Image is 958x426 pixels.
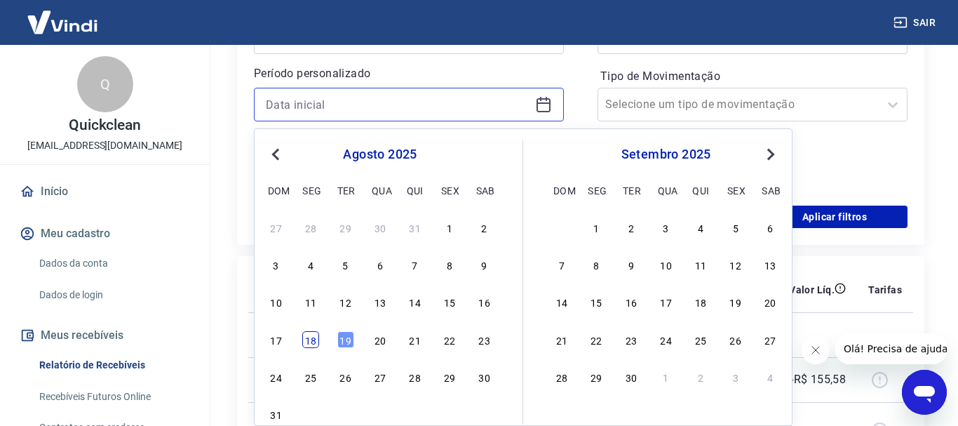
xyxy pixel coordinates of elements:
[302,256,319,273] div: Choose segunda-feira, 4 de agosto de 2025
[762,368,778,385] div: Choose sábado, 4 de outubro de 2025
[588,256,605,273] div: Choose segunda-feira, 8 de setembro de 2025
[551,217,781,387] div: month 2025-09
[268,182,285,199] div: dom
[551,146,781,163] div: setembro 2025
[553,219,570,236] div: Choose domingo, 31 de agosto de 2025
[302,219,319,236] div: Choose segunda-feira, 28 de julho de 2025
[553,182,570,199] div: dom
[658,331,675,348] div: Choose quarta-feira, 24 de setembro de 2025
[266,146,494,163] div: agosto 2025
[727,182,744,199] div: sex
[762,146,779,163] button: Next Month
[407,331,424,348] div: Choose quinta-feira, 21 de agosto de 2025
[658,219,675,236] div: Choose quarta-feira, 3 de setembro de 2025
[372,256,389,273] div: Choose quarta-feira, 6 de agosto de 2025
[441,182,458,199] div: sex
[302,331,319,348] div: Choose segunda-feira, 18 de agosto de 2025
[790,371,846,388] p: -R$ 155,58
[623,219,640,236] div: Choose terça-feira, 2 de setembro de 2025
[407,182,424,199] div: qui
[27,138,182,153] p: [EMAIL_ADDRESS][DOMAIN_NAME]
[337,182,354,199] div: ter
[658,182,675,199] div: qua
[268,256,285,273] div: Choose domingo, 3 de agosto de 2025
[762,219,778,236] div: Choose sábado, 6 de setembro de 2025
[34,382,193,411] a: Recebíveis Futuros Online
[868,283,902,297] p: Tarifas
[727,219,744,236] div: Choose sexta-feira, 5 de setembro de 2025
[891,10,941,36] button: Sair
[762,182,778,199] div: sab
[762,293,778,310] div: Choose sábado, 20 de setembro de 2025
[476,293,493,310] div: Choose sábado, 16 de agosto de 2025
[902,370,947,415] iframe: Button to launch messaging window
[623,182,640,199] div: ter
[727,331,744,348] div: Choose sexta-feira, 26 de setembro de 2025
[835,333,947,364] iframe: Message from company
[476,368,493,385] div: Choose sábado, 30 de agosto de 2025
[337,219,354,236] div: Choose terça-feira, 29 de julho de 2025
[692,256,709,273] div: Choose quinta-feira, 11 de setembro de 2025
[588,293,605,310] div: Choose segunda-feira, 15 de setembro de 2025
[266,94,529,115] input: Data inicial
[600,68,905,85] label: Tipo de Movimentação
[692,293,709,310] div: Choose quinta-feira, 18 de setembro de 2025
[588,368,605,385] div: Choose segunda-feira, 29 de setembro de 2025
[441,256,458,273] div: Choose sexta-feira, 8 de agosto de 2025
[302,293,319,310] div: Choose segunda-feira, 11 de agosto de 2025
[623,331,640,348] div: Choose terça-feira, 23 de setembro de 2025
[692,182,709,199] div: qui
[476,219,493,236] div: Choose sábado, 2 de agosto de 2025
[267,146,284,163] button: Previous Month
[407,293,424,310] div: Choose quinta-feira, 14 de agosto de 2025
[553,331,570,348] div: Choose domingo, 21 de setembro de 2025
[268,219,285,236] div: Choose domingo, 27 de julho de 2025
[588,182,605,199] div: seg
[372,368,389,385] div: Choose quarta-feira, 27 de agosto de 2025
[553,256,570,273] div: Choose domingo, 7 de setembro de 2025
[476,256,493,273] div: Choose sábado, 9 de agosto de 2025
[407,406,424,422] div: Choose quinta-feira, 4 de setembro de 2025
[588,331,605,348] div: Choose segunda-feira, 22 de setembro de 2025
[407,219,424,236] div: Choose quinta-feira, 31 de julho de 2025
[727,293,744,310] div: Choose sexta-feira, 19 de setembro de 2025
[441,219,458,236] div: Choose sexta-feira, 1 de agosto de 2025
[789,283,835,297] p: Valor Líq.
[441,331,458,348] div: Choose sexta-feira, 22 de agosto de 2025
[692,331,709,348] div: Choose quinta-feira, 25 de setembro de 2025
[407,368,424,385] div: Choose quinta-feira, 28 de agosto de 2025
[268,406,285,422] div: Choose domingo, 31 de agosto de 2025
[762,206,908,228] button: Aplicar filtros
[254,65,564,82] p: Período personalizado
[17,320,193,351] button: Meus recebíveis
[762,331,778,348] div: Choose sábado, 27 de setembro de 2025
[658,368,675,385] div: Choose quarta-feira, 1 de outubro de 2025
[268,368,285,385] div: Choose domingo, 24 de agosto de 2025
[623,256,640,273] div: Choose terça-feira, 9 de setembro de 2025
[34,351,193,380] a: Relatório de Recebíveis
[476,182,493,199] div: sab
[8,10,118,21] span: Olá! Precisa de ajuda?
[553,368,570,385] div: Choose domingo, 28 de setembro de 2025
[337,368,354,385] div: Choose terça-feira, 26 de agosto de 2025
[302,182,319,199] div: seg
[658,256,675,273] div: Choose quarta-feira, 10 de setembro de 2025
[337,293,354,310] div: Choose terça-feira, 12 de agosto de 2025
[588,219,605,236] div: Choose segunda-feira, 1 de setembro de 2025
[623,368,640,385] div: Choose terça-feira, 30 de setembro de 2025
[372,293,389,310] div: Choose quarta-feira, 13 de agosto de 2025
[372,219,389,236] div: Choose quarta-feira, 30 de julho de 2025
[441,406,458,422] div: Choose sexta-feira, 5 de setembro de 2025
[441,293,458,310] div: Choose sexta-feira, 15 de agosto de 2025
[372,182,389,199] div: qua
[372,406,389,422] div: Choose quarta-feira, 3 de setembro de 2025
[69,118,142,133] p: Quickclean
[268,331,285,348] div: Choose domingo, 17 de agosto de 2025
[441,368,458,385] div: Choose sexta-feira, 29 de agosto de 2025
[77,56,133,112] div: Q
[692,368,709,385] div: Choose quinta-feira, 2 de outubro de 2025
[476,331,493,348] div: Choose sábado, 23 de agosto de 2025
[17,1,108,44] img: Vindi
[727,368,744,385] div: Choose sexta-feira, 3 de outubro de 2025
[302,406,319,422] div: Choose segunda-feira, 1 de setembro de 2025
